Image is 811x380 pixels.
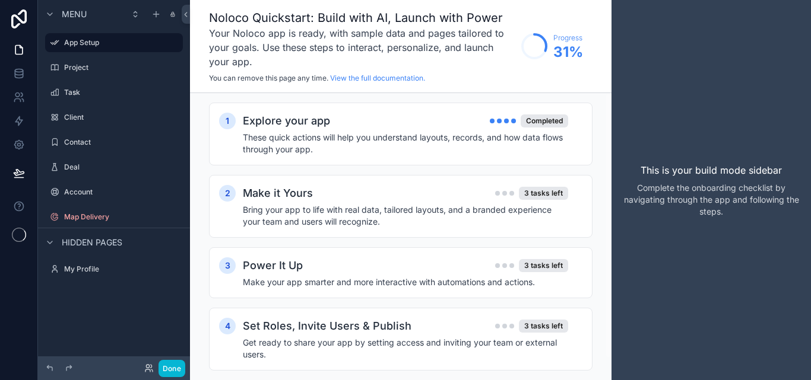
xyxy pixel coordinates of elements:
[45,58,183,77] a: Project
[209,9,515,26] h1: Noloco Quickstart: Build with AI, Launch with Power
[62,8,87,20] span: Menu
[64,138,180,147] label: Contact
[64,88,180,97] label: Task
[64,38,176,47] label: App Setup
[553,33,583,43] span: Progress
[45,183,183,202] a: Account
[64,113,180,122] label: Client
[64,212,180,222] label: Map Delivery
[45,133,183,152] a: Contact
[45,83,183,102] a: Task
[159,360,185,377] button: Done
[209,26,515,69] h3: Your Noloco app is ready, with sample data and pages tailored to your goals. Use these steps to i...
[45,33,183,52] a: App Setup
[45,108,183,127] a: Client
[641,163,782,177] p: This is your build mode sidebar
[330,74,425,82] a: View the full documentation.
[64,264,180,274] label: My Profile
[62,237,122,248] span: Hidden pages
[45,158,183,177] a: Deal
[64,162,180,172] label: Deal
[621,182,802,218] p: Complete the onboarding checklist by navigating through the app and following the steps.
[45,260,183,279] a: My Profile
[45,207,183,226] a: Map Delivery
[64,63,180,72] label: Project
[64,187,180,197] label: Account
[553,43,583,62] span: 31 %
[209,74,328,82] span: You can remove this page any time.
